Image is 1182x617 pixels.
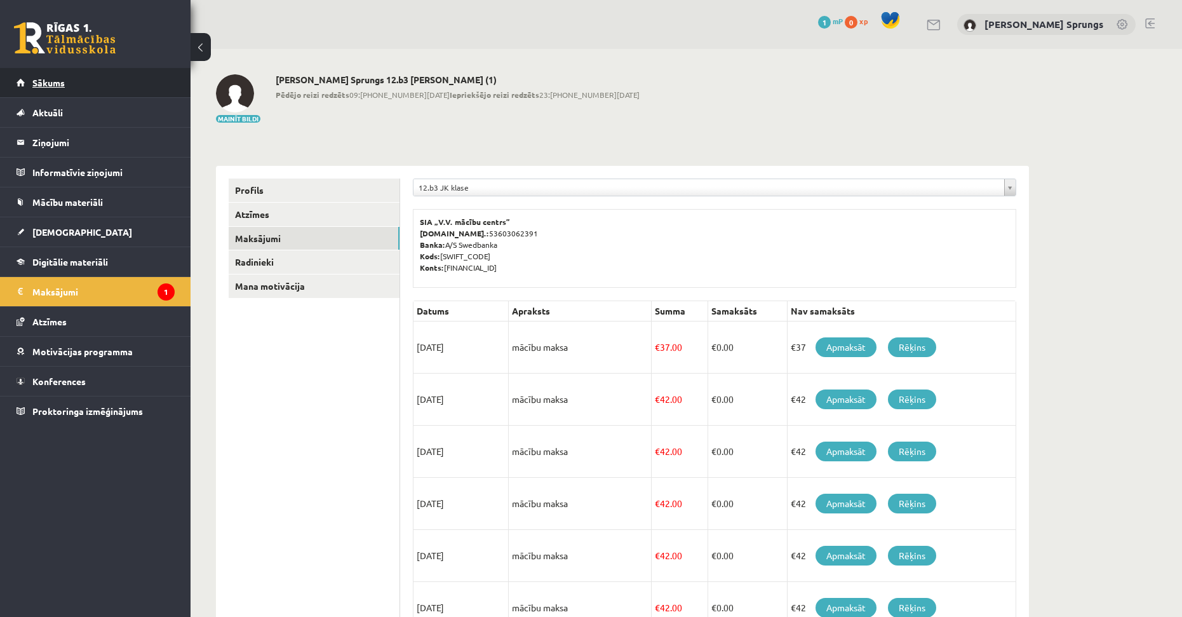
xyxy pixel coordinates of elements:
[888,442,936,461] a: Rēķins
[17,187,175,217] a: Mācību materiāli
[816,442,876,461] a: Apmaksāt
[32,196,103,208] span: Mācību materiāli
[509,478,652,530] td: mācību maksa
[420,228,489,238] b: [DOMAIN_NAME].:
[787,322,1016,374] td: €37
[32,107,63,118] span: Aktuāli
[276,89,640,100] span: 09:[PHONE_NUMBER][DATE] 23:[PHONE_NUMBER][DATE]
[888,546,936,566] a: Rēķins
[708,478,787,530] td: 0.00
[708,426,787,478] td: 0.00
[711,550,716,561] span: €
[32,226,132,238] span: [DEMOGRAPHIC_DATA]
[816,337,876,357] a: Apmaksāt
[216,74,254,112] img: Didzis Daniels Sprungs
[652,530,708,582] td: 42.00
[158,283,175,301] i: 1
[787,478,1016,530] td: €42
[32,158,175,187] legend: Informatīvie ziņojumi
[229,179,400,202] a: Profils
[708,530,787,582] td: 0.00
[420,217,511,227] b: SIA „V.V. mācību centrs”
[32,346,133,357] span: Motivācijas programma
[17,98,175,127] a: Aktuāli
[845,16,857,29] span: 0
[818,16,831,29] span: 1
[229,227,400,250] a: Maksājumi
[888,337,936,357] a: Rēķins
[420,240,445,250] b: Banka:
[32,316,67,327] span: Atzīmes
[711,602,716,613] span: €
[276,74,640,85] h2: [PERSON_NAME] Sprungs 12.b3 [PERSON_NAME] (1)
[32,277,175,306] legend: Maksājumi
[413,179,1016,196] a: 12.b3 JK klase
[509,301,652,322] th: Apraksts
[816,494,876,513] a: Apmaksāt
[413,478,509,530] td: [DATE]
[787,426,1016,478] td: €42
[711,445,716,457] span: €
[32,376,86,387] span: Konferences
[652,322,708,374] td: 37.00
[229,275,400,298] a: Mana motivācija
[859,16,868,26] span: xp
[216,115,260,123] button: Mainīt bildi
[655,445,660,457] span: €
[229,250,400,274] a: Radinieki
[420,216,1009,273] p: 53603062391 A/S Swedbanka [SWIFT_CODE] [FINANCIAL_ID]
[816,390,876,409] a: Apmaksāt
[32,256,108,268] span: Digitālie materiāli
[652,426,708,478] td: 42.00
[655,341,660,353] span: €
[14,22,116,54] a: Rīgas 1. Tālmācības vidusskola
[888,494,936,513] a: Rēķins
[708,322,787,374] td: 0.00
[655,550,660,561] span: €
[888,390,936,409] a: Rēķins
[413,374,509,426] td: [DATE]
[816,546,876,566] a: Apmaksāt
[229,203,400,226] a: Atzīmes
[818,16,843,26] a: 1 mP
[711,498,716,509] span: €
[984,18,1103,31] a: [PERSON_NAME] Sprungs
[711,393,716,405] span: €
[655,602,660,613] span: €
[708,301,787,322] th: Samaksāts
[509,374,652,426] td: mācību maksa
[845,16,874,26] a: 0 xp
[708,374,787,426] td: 0.00
[17,367,175,396] a: Konferences
[17,397,175,426] a: Proktoringa izmēģinājums
[17,307,175,336] a: Atzīmes
[413,322,509,374] td: [DATE]
[450,90,539,100] b: Iepriekšējo reizi redzēts
[420,251,440,261] b: Kods:
[17,158,175,187] a: Informatīvie ziņojumi
[509,426,652,478] td: mācību maksa
[419,179,999,196] span: 12.b3 JK klase
[17,247,175,276] a: Digitālie materiāli
[17,217,175,247] a: [DEMOGRAPHIC_DATA]
[652,374,708,426] td: 42.00
[509,530,652,582] td: mācību maksa
[17,337,175,366] a: Motivācijas programma
[32,128,175,157] legend: Ziņojumi
[32,77,65,88] span: Sākums
[413,301,509,322] th: Datums
[652,301,708,322] th: Summa
[787,374,1016,426] td: €42
[655,393,660,405] span: €
[32,405,143,417] span: Proktoringa izmēģinājums
[655,498,660,509] span: €
[787,301,1016,322] th: Nav samaksāts
[413,426,509,478] td: [DATE]
[17,128,175,157] a: Ziņojumi
[276,90,349,100] b: Pēdējo reizi redzēts
[787,530,1016,582] td: €42
[420,262,444,273] b: Konts:
[17,277,175,306] a: Maksājumi1
[413,530,509,582] td: [DATE]
[711,341,716,353] span: €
